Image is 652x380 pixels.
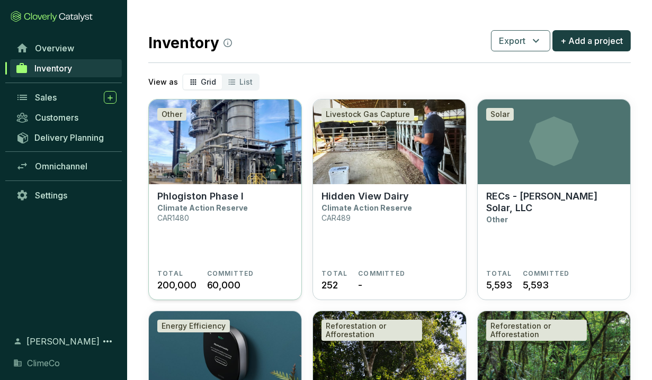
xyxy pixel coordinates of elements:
p: Climate Action Reserve [157,203,248,212]
span: List [239,77,253,86]
span: - [358,278,362,292]
span: 60,000 [207,278,240,292]
a: Omnichannel [11,157,122,175]
a: Sales [11,88,122,106]
p: Other [486,215,508,224]
a: Customers [11,108,122,126]
div: Reforestation or Afforestation [486,320,587,341]
span: COMMITTED [207,269,254,278]
span: COMMITTED [523,269,570,278]
a: Hidden View DairyLivestock Gas CaptureHidden View DairyClimate Action ReserveCAR489TOTAL252COMMIT... [312,99,466,300]
div: Reforestation or Afforestation [321,320,422,341]
a: Inventory [10,59,122,77]
p: Climate Action Reserve [321,203,412,212]
p: CAR489 [321,213,351,222]
p: Phlogiston Phase I [157,191,244,202]
span: Sales [35,92,57,103]
button: + Add a project [552,30,631,51]
span: Export [499,34,525,47]
p: View as [148,77,178,87]
img: Hidden View Dairy [313,99,466,184]
img: Phlogiston Phase I [149,99,301,184]
span: [PERSON_NAME] [26,335,100,348]
div: segmented control [182,74,260,91]
div: Other [157,108,186,121]
span: ClimeCo [27,357,60,369]
span: Settings [35,190,67,201]
p: CAR1480 [157,213,189,222]
span: 5,593 [486,278,512,292]
span: 5,593 [523,278,549,292]
button: Export [491,30,550,51]
span: Customers [35,112,78,123]
div: Energy Efficiency [157,320,230,332]
a: Phlogiston Phase IOtherPhlogiston Phase IClimate Action ReserveCAR1480TOTAL200,000COMMITTED60,000 [148,99,302,300]
div: Livestock Gas Capture [321,108,414,121]
span: + Add a project [560,34,623,47]
p: RECs - [PERSON_NAME] Solar, LLC [486,191,622,214]
span: 200,000 [157,278,197,292]
span: Delivery Planning [34,132,104,143]
a: Settings [11,186,122,204]
span: COMMITTED [358,269,405,278]
span: TOTAL [486,269,512,278]
h2: Inventory [148,32,232,54]
p: Hidden View Dairy [321,191,409,202]
a: Overview [11,39,122,57]
span: Omnichannel [35,161,87,171]
span: Overview [35,43,74,53]
a: Delivery Planning [11,129,122,146]
div: Solar [486,108,514,121]
span: Inventory [34,63,72,74]
span: Grid [201,77,216,86]
a: SolarRECs - [PERSON_NAME] Solar, LLCOtherTOTAL5,593COMMITTED5,593 [477,99,631,300]
span: 252 [321,278,337,292]
span: TOTAL [157,269,183,278]
span: TOTAL [321,269,347,278]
